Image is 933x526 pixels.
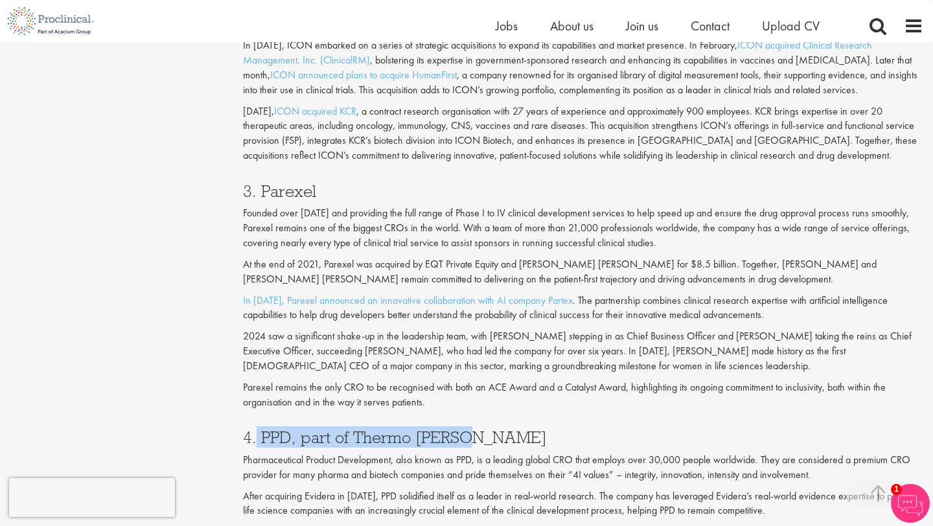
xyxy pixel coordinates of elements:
a: Jobs [496,17,518,34]
p: After acquiring Evidera in [DATE], PPD solidified itself as a leader in real-world research. The ... [243,489,923,519]
iframe: reCAPTCHA [9,478,175,517]
img: Chatbot [891,484,930,523]
a: Contact [691,17,730,34]
a: ICON announced plans to acquire HumanFirst [270,68,457,82]
a: ICON acquired Clinical Research Management, Inc. (ClinicalRM) [243,38,872,67]
span: 1 [891,484,902,495]
h3: 3. Parexel [243,183,923,200]
a: Upload CV [762,17,820,34]
a: In [DATE], Parexel announced an innovative collaboration with AI company Partex [243,293,573,307]
p: Parexel remains the only CRO to be recognised with both an ACE Award and a Catalyst Award, highli... [243,380,923,410]
a: Join us [626,17,658,34]
h3: 4. PPD, part of Thermo [PERSON_NAME] [243,429,923,446]
p: . The partnership combines clinical research expertise with artificial intelligence capabilities ... [243,293,923,323]
p: [DATE], , a contract research organisation with 27 years of experience and approximately 900 empl... [243,104,923,163]
p: Pharmaceutical Product Development, also known as PPD, is a leading global CRO that employs over ... [243,453,923,483]
p: 2024 saw a significant shake-up in the leadership team, with [PERSON_NAME] stepping in as Chief B... [243,329,923,374]
a: ICON acquired KCR [274,104,356,118]
p: Founded over [DATE] and providing the full range of Phase I to IV clinical development services t... [243,206,923,251]
p: In [DATE], ICON embarked on a series of strategic acquisitions to expand its capabilities and mar... [243,38,923,97]
a: About us [550,17,593,34]
p: At the end of 2021, Parexel was acquired by EQT Private Equity and [PERSON_NAME] [PERSON_NAME] fo... [243,257,923,287]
